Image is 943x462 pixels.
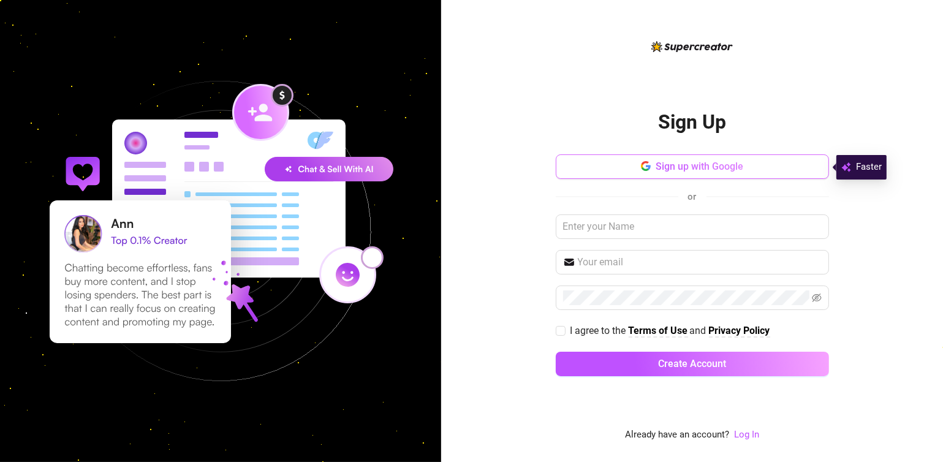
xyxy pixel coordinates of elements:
a: Log In [734,428,759,442]
span: I agree to the [570,325,629,336]
strong: Privacy Policy [709,325,770,336]
span: Faster [856,160,882,175]
strong: Terms of Use [629,325,688,336]
span: Already have an account? [625,428,729,442]
button: Sign up with Google [556,154,829,179]
a: Terms of Use [629,325,688,338]
h2: Sign Up [658,110,726,135]
span: eye-invisible [812,293,822,303]
span: or [688,191,697,202]
img: signup-background-D0MIrEPF.svg [9,19,433,443]
span: Sign up with Google [656,161,743,172]
span: and [690,325,709,336]
button: Create Account [556,352,829,376]
a: Privacy Policy [709,325,770,338]
img: logo-BBDzfeDw.svg [651,41,733,52]
img: svg%3e [841,160,851,175]
input: Your email [578,255,822,270]
input: Enter your Name [556,214,829,239]
span: Create Account [658,358,726,369]
a: Log In [734,429,759,440]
